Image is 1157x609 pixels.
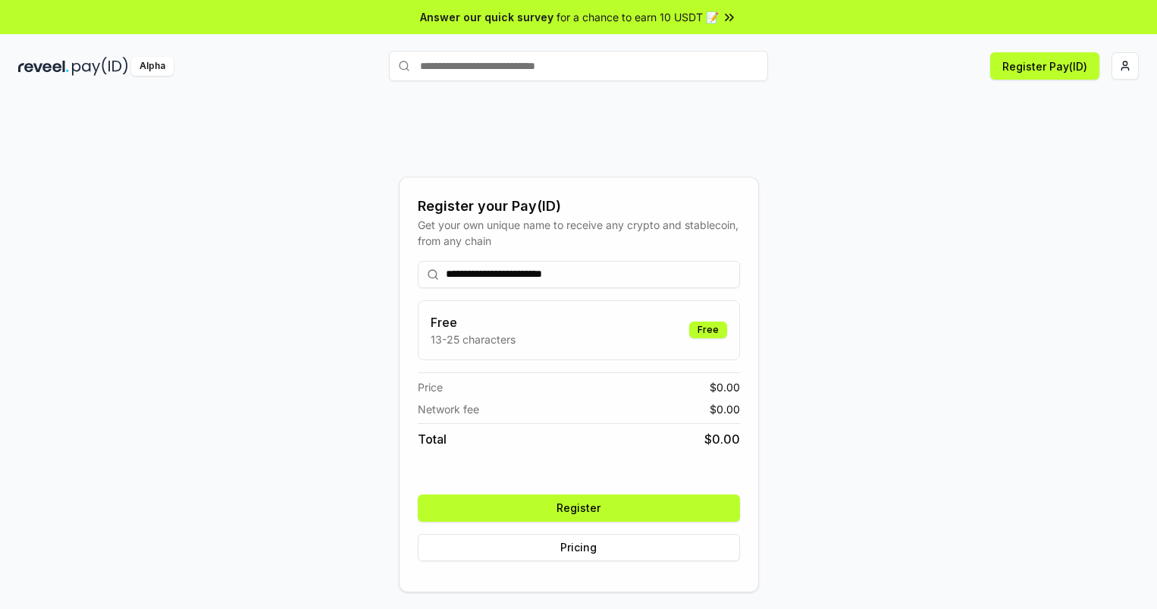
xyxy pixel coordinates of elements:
[990,52,1099,80] button: Register Pay(ID)
[557,9,719,25] span: for a chance to earn 10 USDT 📝
[418,401,479,417] span: Network fee
[418,379,443,395] span: Price
[418,196,740,217] div: Register your Pay(ID)
[710,401,740,417] span: $ 0.00
[710,379,740,395] span: $ 0.00
[689,322,727,338] div: Free
[418,494,740,522] button: Register
[418,430,447,448] span: Total
[704,430,740,448] span: $ 0.00
[431,331,516,347] p: 13-25 characters
[418,217,740,249] div: Get your own unique name to receive any crypto and stablecoin, from any chain
[431,313,516,331] h3: Free
[418,534,740,561] button: Pricing
[131,57,174,76] div: Alpha
[72,57,128,76] img: pay_id
[18,57,69,76] img: reveel_dark
[420,9,553,25] span: Answer our quick survey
